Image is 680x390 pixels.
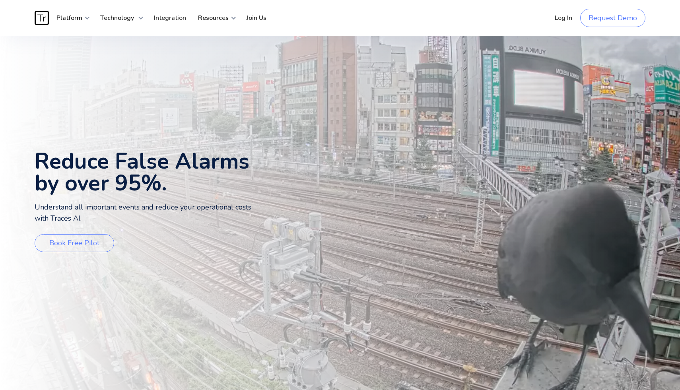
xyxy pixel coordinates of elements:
[51,6,90,30] div: Platform
[35,202,251,224] p: Understand all important events and reduce your operational costs with Traces AI.
[198,14,229,22] strong: Resources
[241,6,272,30] a: Join Us
[35,11,51,25] a: home
[580,9,645,27] a: Request Demo
[94,6,144,30] div: Technology
[56,14,82,22] strong: Platform
[35,11,49,25] img: Traces Logo
[100,14,134,22] strong: Technology
[35,234,114,252] a: Book Free Pilot
[148,6,192,30] a: Integration
[192,6,237,30] div: Resources
[549,6,578,30] a: Log In
[35,146,249,198] strong: Reduce False Alarms by over 95%.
